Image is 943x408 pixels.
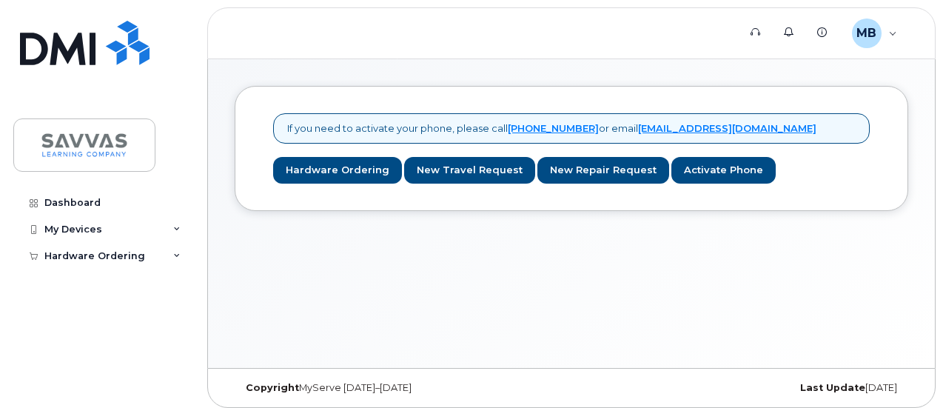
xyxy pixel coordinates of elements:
strong: Last Update [800,382,865,393]
p: If you need to activate your phone, please call or email [287,121,816,136]
div: [DATE] [684,382,908,394]
div: MyServe [DATE]–[DATE] [235,382,459,394]
a: [PHONE_NUMBER] [508,122,599,134]
a: Hardware Ordering [273,157,402,184]
a: New Repair Request [537,157,669,184]
strong: Copyright [246,382,299,393]
a: New Travel Request [404,157,535,184]
a: [EMAIL_ADDRESS][DOMAIN_NAME] [638,122,816,134]
a: Activate Phone [671,157,776,184]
